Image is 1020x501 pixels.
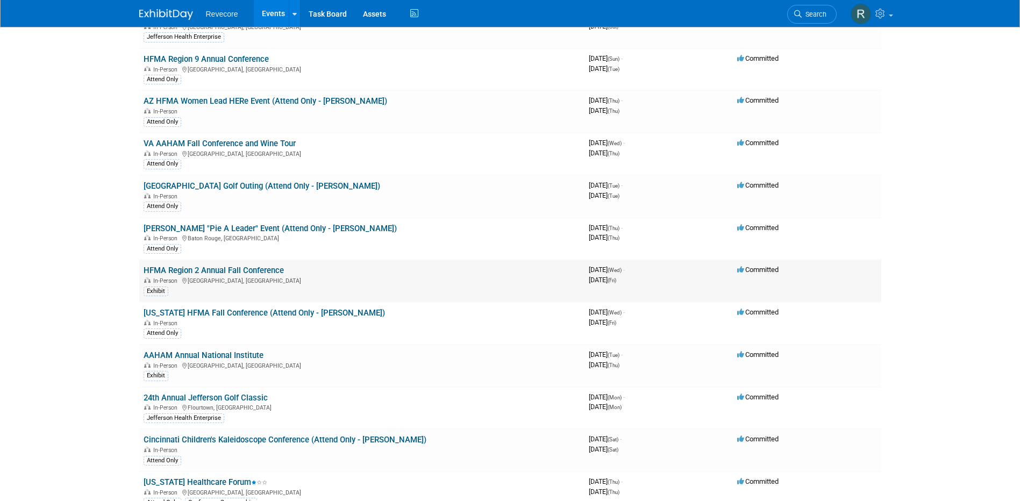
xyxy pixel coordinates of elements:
[621,224,623,232] span: -
[144,362,151,368] img: In-Person Event
[144,54,269,64] a: HFMA Region 9 Annual Conference
[144,403,580,411] div: Flourtown, [GEOGRAPHIC_DATA]
[623,139,625,147] span: -
[608,277,616,283] span: (Fri)
[144,404,151,410] img: In-Person Event
[153,320,181,327] span: In-Person
[144,287,168,296] div: Exhibit
[589,361,619,369] span: [DATE]
[144,151,151,156] img: In-Person Event
[153,277,181,284] span: In-Person
[589,350,623,359] span: [DATE]
[608,108,619,114] span: (Thu)
[144,328,181,338] div: Attend Only
[144,456,181,466] div: Attend Only
[144,244,181,254] div: Attend Only
[153,489,181,496] span: In-Person
[621,350,623,359] span: -
[608,479,619,485] span: (Thu)
[737,266,779,274] span: Committed
[737,393,779,401] span: Committed
[802,10,826,18] span: Search
[608,183,619,189] span: (Tue)
[153,404,181,411] span: In-Person
[144,66,151,71] img: In-Person Event
[144,371,168,381] div: Exhibit
[144,159,181,169] div: Attend Only
[144,233,580,242] div: Baton Rouge, [GEOGRAPHIC_DATA]
[608,362,619,368] span: (Thu)
[589,393,625,401] span: [DATE]
[153,193,181,200] span: In-Person
[144,235,151,240] img: In-Person Event
[144,447,151,452] img: In-Person Event
[608,140,622,146] span: (Wed)
[144,320,151,325] img: In-Person Event
[608,267,622,273] span: (Wed)
[144,393,268,403] a: 24th Annual Jefferson Golf Classic
[621,181,623,189] span: -
[623,393,625,401] span: -
[144,266,284,275] a: HFMA Region 2 Annual Fall Conference
[737,477,779,485] span: Committed
[206,10,238,18] span: Revecore
[589,191,619,199] span: [DATE]
[144,32,224,42] div: Jefferson Health Enterprise
[144,75,181,84] div: Attend Only
[737,96,779,104] span: Committed
[144,193,151,198] img: In-Person Event
[153,66,181,73] span: In-Person
[139,9,193,20] img: ExhibitDay
[608,395,622,400] span: (Mon)
[608,447,618,453] span: (Sat)
[737,54,779,62] span: Committed
[144,277,151,283] img: In-Person Event
[589,488,619,496] span: [DATE]
[589,106,619,114] span: [DATE]
[589,54,623,62] span: [DATE]
[608,66,619,72] span: (Tue)
[621,477,623,485] span: -
[608,436,618,442] span: (Sat)
[608,151,619,156] span: (Thu)
[153,235,181,242] span: In-Person
[153,108,181,115] span: In-Person
[787,5,837,24] a: Search
[623,308,625,316] span: -
[608,98,619,104] span: (Thu)
[144,350,263,360] a: AAHAM Annual National Institute
[144,202,181,211] div: Attend Only
[737,350,779,359] span: Committed
[737,139,779,147] span: Committed
[851,4,871,24] img: Rachael Sires
[589,308,625,316] span: [DATE]
[623,266,625,274] span: -
[589,233,619,241] span: [DATE]
[737,435,779,443] span: Committed
[153,447,181,454] span: In-Person
[144,117,181,127] div: Attend Only
[144,276,580,284] div: [GEOGRAPHIC_DATA], [GEOGRAPHIC_DATA]
[620,435,622,443] span: -
[589,22,618,30] span: [DATE]
[144,477,267,487] a: [US_STATE] Healthcare Forum
[589,96,623,104] span: [DATE]
[737,308,779,316] span: Committed
[144,413,224,423] div: Jefferson Health Enterprise
[589,276,616,284] span: [DATE]
[589,445,618,453] span: [DATE]
[589,224,623,232] span: [DATE]
[608,489,619,495] span: (Thu)
[153,151,181,158] span: In-Person
[144,181,380,191] a: [GEOGRAPHIC_DATA] Golf Outing (Attend Only - [PERSON_NAME])
[608,56,619,62] span: (Sun)
[144,489,151,495] img: In-Person Event
[589,435,622,443] span: [DATE]
[589,65,619,73] span: [DATE]
[737,181,779,189] span: Committed
[621,96,623,104] span: -
[589,266,625,274] span: [DATE]
[144,108,151,113] img: In-Person Event
[608,225,619,231] span: (Thu)
[144,96,387,106] a: AZ HFMA Women Lead HERe Event (Attend Only - [PERSON_NAME])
